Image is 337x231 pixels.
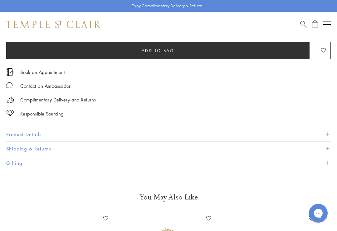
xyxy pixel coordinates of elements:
a: Book an Appointment [20,69,65,76]
h3: You May Also Like [16,192,321,202]
div: Contact an Ambassador [20,82,71,90]
button: Shipping & Returns [6,142,331,156]
img: Temple St. Clair [6,21,100,28]
button: Gifting [6,156,331,170]
img: icon_appointment.svg [6,68,14,76]
div: Responsible Sourcing [20,110,64,118]
p: Complimentary Delivery and Returns [20,96,96,104]
a: Open Shopping Bag [312,20,318,28]
span: Add to bag [142,47,174,54]
button: Open navigation [323,21,331,28]
button: Product Details [6,127,331,141]
img: MessageIcon-01_2.svg [6,82,12,88]
a: Search [300,20,307,28]
img: icon_delivery.svg [6,96,14,104]
img: icon_sourcing.svg [6,110,14,116]
button: Add to bag [6,42,310,59]
p: Enjoy Complimentary Delivery & Returns [132,3,203,9]
iframe: Gorgias live chat messenger [306,202,331,225]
